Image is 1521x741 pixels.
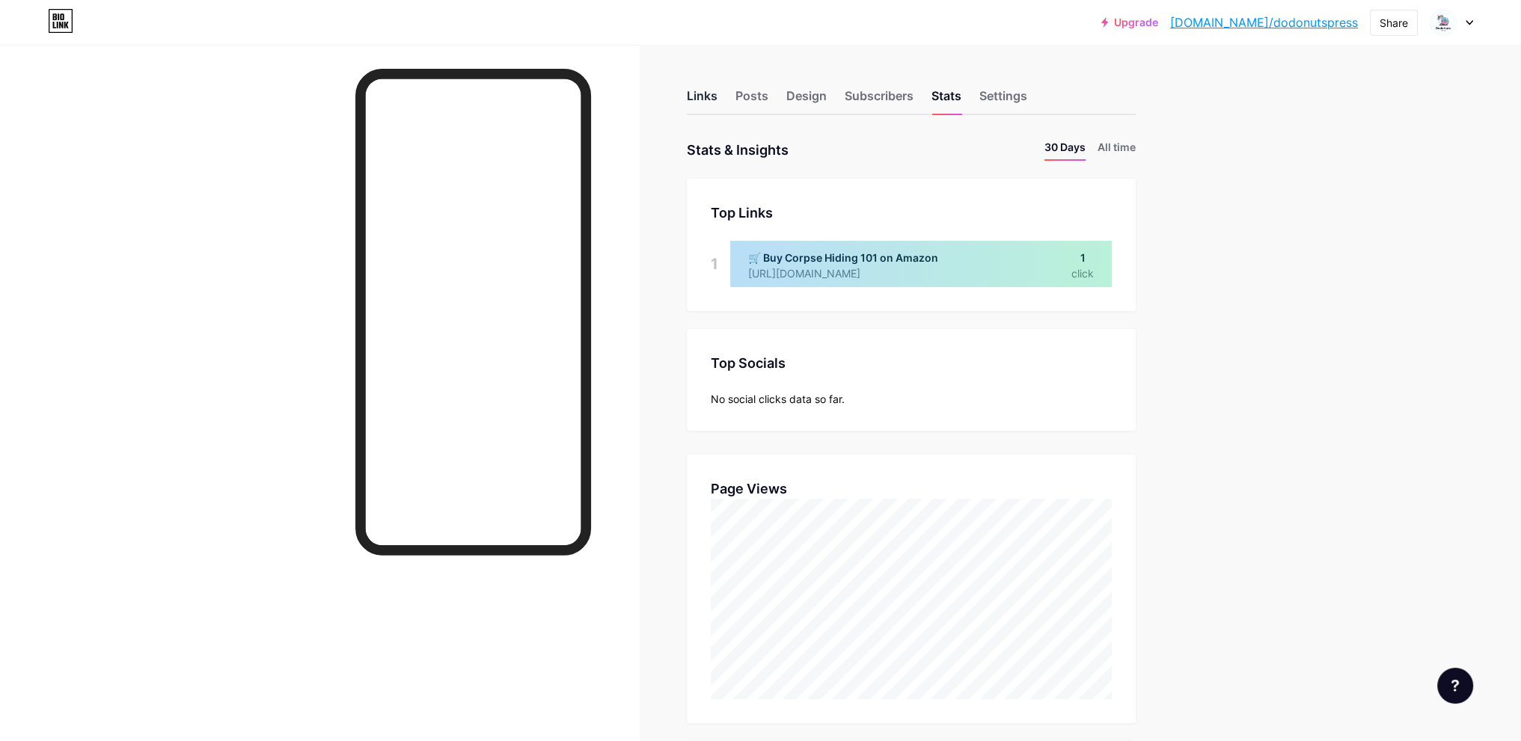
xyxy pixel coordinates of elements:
div: Stats & Insights [687,139,789,161]
div: Subscribers [845,87,913,114]
div: Page Views [711,479,1112,499]
div: Design [786,87,827,114]
div: Posts [735,87,768,114]
a: [DOMAIN_NAME]/dodonutspress [1170,13,1358,31]
div: Top Socials [711,353,1112,373]
div: 1 [711,241,718,287]
div: Stats [931,87,961,114]
div: Share [1380,15,1408,31]
li: All time [1098,139,1136,161]
div: Top Links [711,203,1112,223]
img: duckducklandmark [1429,8,1457,37]
div: No social clicks data so far. [711,391,1112,407]
li: 30 Days [1044,139,1086,161]
div: Settings [979,87,1027,114]
a: Upgrade [1101,16,1158,28]
div: Links [687,87,717,114]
